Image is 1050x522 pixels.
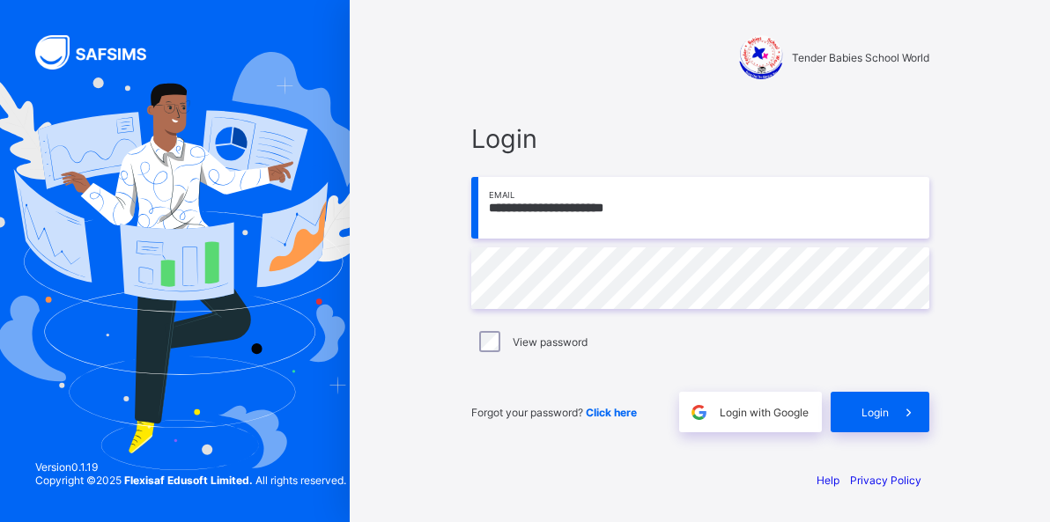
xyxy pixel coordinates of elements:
[124,474,253,487] strong: Flexisaf Edusoft Limited.
[689,402,709,423] img: google.396cfc9801f0270233282035f929180a.svg
[861,406,889,419] span: Login
[471,406,637,419] span: Forgot your password?
[35,35,167,70] img: SAFSIMS Logo
[35,460,346,474] span: Version 0.1.19
[792,51,929,64] span: Tender Babies School World
[513,335,588,349] label: View password
[720,406,809,419] span: Login with Google
[817,474,839,487] a: Help
[471,123,929,154] span: Login
[850,474,921,487] a: Privacy Policy
[586,406,637,419] a: Click here
[35,474,346,487] span: Copyright © 2025 All rights reserved.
